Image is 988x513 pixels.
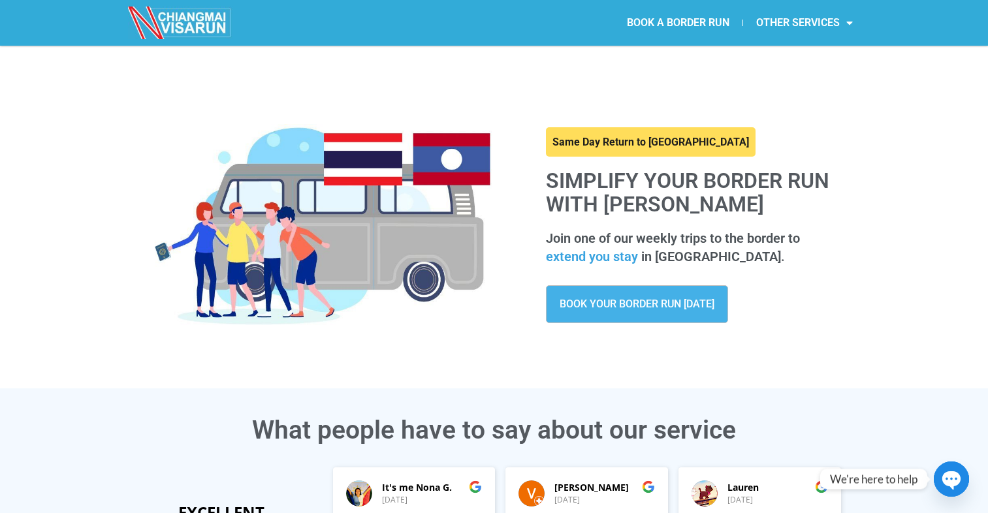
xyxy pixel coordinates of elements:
a: BOOK YOUR BORDER RUN [DATE] [546,285,728,323]
a: OTHER SERVICES [743,8,866,38]
div: [DATE] [554,495,655,506]
span: extend you stay [546,247,638,266]
img: Lauren profile picture [692,480,718,506]
img: It's me Nona G. profile picture [346,480,372,506]
img: Google [642,480,655,493]
img: Google [469,480,482,493]
div: Lauren [727,481,828,494]
span: in [GEOGRAPHIC_DATA]. [641,249,785,264]
h1: Simplify your border run with [PERSON_NAME] [546,170,847,215]
span: BOOK YOUR BORDER RUN [DATE] [560,299,714,309]
img: Google [815,480,828,493]
span: Join one of our weekly trips to the border to [546,230,800,246]
div: [DATE] [382,495,483,506]
a: BOOK A BORDER RUN [614,8,742,38]
img: Victor A profile picture [518,480,545,506]
div: It's me Nona G. [382,481,483,494]
h3: What people have to say about our service [129,418,860,443]
div: [PERSON_NAME] [554,481,655,494]
nav: Menu [494,8,866,38]
div: [DATE] [727,495,828,506]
